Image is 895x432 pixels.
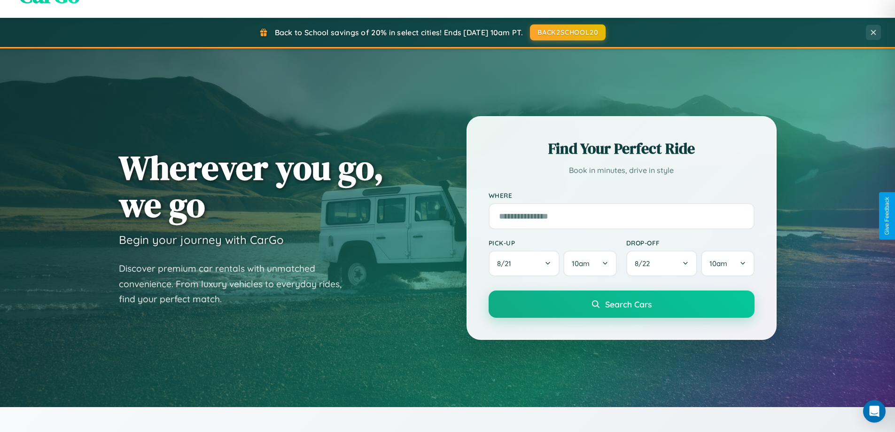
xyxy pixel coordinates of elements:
[489,164,755,177] p: Book in minutes, drive in style
[626,239,755,247] label: Drop-off
[489,239,617,247] label: Pick-up
[563,251,616,276] button: 10am
[119,233,284,247] h3: Begin your journey with CarGo
[489,138,755,159] h2: Find Your Perfect Ride
[884,197,890,235] div: Give Feedback
[863,400,886,423] div: Open Intercom Messenger
[497,259,516,268] span: 8 / 21
[626,251,698,276] button: 8/22
[119,149,384,223] h1: Wherever you go, we go
[701,251,754,276] button: 10am
[489,251,560,276] button: 8/21
[709,259,727,268] span: 10am
[605,299,652,309] span: Search Cars
[530,24,606,40] button: BACK2SCHOOL20
[275,28,523,37] span: Back to School savings of 20% in select cities! Ends [DATE] 10am PT.
[489,291,755,318] button: Search Cars
[635,259,654,268] span: 8 / 22
[119,261,354,307] p: Discover premium car rentals with unmatched convenience. From luxury vehicles to everyday rides, ...
[572,259,590,268] span: 10am
[489,191,755,199] label: Where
